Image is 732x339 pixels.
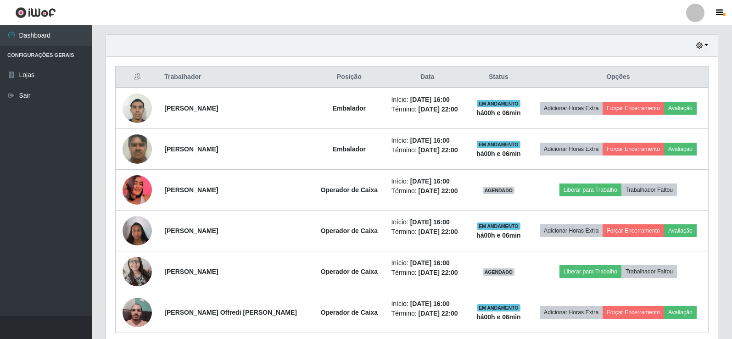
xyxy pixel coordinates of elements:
span: EM ANDAMENTO [477,100,520,107]
button: Forçar Encerramento [603,143,664,156]
strong: Embalador [333,145,366,153]
strong: [PERSON_NAME] [164,268,218,275]
time: [DATE] 22:00 [419,310,458,317]
button: Avaliação [664,224,697,237]
span: EM ANDAMENTO [477,222,520,230]
strong: [PERSON_NAME] Offredi [PERSON_NAME] [164,309,297,316]
button: Adicionar Horas Extra [540,306,603,319]
time: [DATE] 22:00 [419,228,458,235]
img: 1672061092680.jpeg [123,252,152,291]
th: Opções [528,67,709,88]
time: [DATE] 22:00 [419,269,458,276]
button: Forçar Encerramento [603,102,664,115]
li: Início: [391,177,463,186]
time: [DATE] 22:00 [419,106,458,113]
button: Avaliação [664,102,697,115]
time: [DATE] 16:00 [410,96,450,103]
strong: [PERSON_NAME] [164,227,218,234]
strong: Embalador [333,105,366,112]
strong: [PERSON_NAME] [164,186,218,194]
strong: Operador de Caixa [321,186,378,194]
img: 1690325607087.jpeg [123,293,152,332]
strong: [PERSON_NAME] [164,145,218,153]
li: Término: [391,186,463,196]
strong: Operador de Caixa [321,309,378,316]
th: Status [469,67,528,88]
strong: há 00 h e 06 min [476,109,521,117]
th: Data [386,67,469,88]
time: [DATE] 16:00 [410,137,450,144]
button: Forçar Encerramento [603,224,664,237]
strong: Operador de Caixa [321,227,378,234]
button: Adicionar Horas Extra [540,143,603,156]
time: [DATE] 22:00 [419,187,458,195]
li: Início: [391,95,463,105]
li: Início: [391,217,463,227]
img: CoreUI Logo [15,7,56,18]
button: Adicionar Horas Extra [540,224,603,237]
th: Trabalhador [159,67,313,88]
strong: há 00 h e 06 min [476,150,521,157]
button: Trabalhador Faltou [621,183,677,196]
th: Posição [313,67,386,88]
button: Avaliação [664,306,697,319]
time: [DATE] 16:00 [410,300,450,307]
time: [DATE] 16:00 [410,178,450,185]
button: Trabalhador Faltou [621,265,677,278]
time: [DATE] 16:00 [410,259,450,267]
span: AGENDADO [483,187,515,194]
span: AGENDADO [483,268,515,276]
button: Liberar para Trabalho [559,183,621,196]
strong: há 00 h e 06 min [476,232,521,239]
strong: [PERSON_NAME] [164,105,218,112]
li: Término: [391,105,463,114]
li: Término: [391,145,463,155]
img: 1752587880902.jpeg [123,129,152,168]
li: Término: [391,309,463,318]
img: 1629134954336.jpeg [123,164,152,216]
button: Liberar para Trabalho [559,265,621,278]
span: EM ANDAMENTO [477,141,520,148]
button: Avaliação [664,143,697,156]
img: 1664803341239.jpeg [123,211,152,250]
span: EM ANDAMENTO [477,304,520,311]
time: [DATE] 22:00 [419,146,458,154]
li: Término: [391,268,463,278]
img: 1751852515483.jpeg [123,89,152,128]
time: [DATE] 16:00 [410,218,450,226]
button: Forçar Encerramento [603,306,664,319]
strong: há 00 h e 06 min [476,313,521,321]
strong: Operador de Caixa [321,268,378,275]
li: Início: [391,136,463,145]
li: Início: [391,299,463,309]
li: Início: [391,258,463,268]
li: Término: [391,227,463,237]
button: Adicionar Horas Extra [540,102,603,115]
